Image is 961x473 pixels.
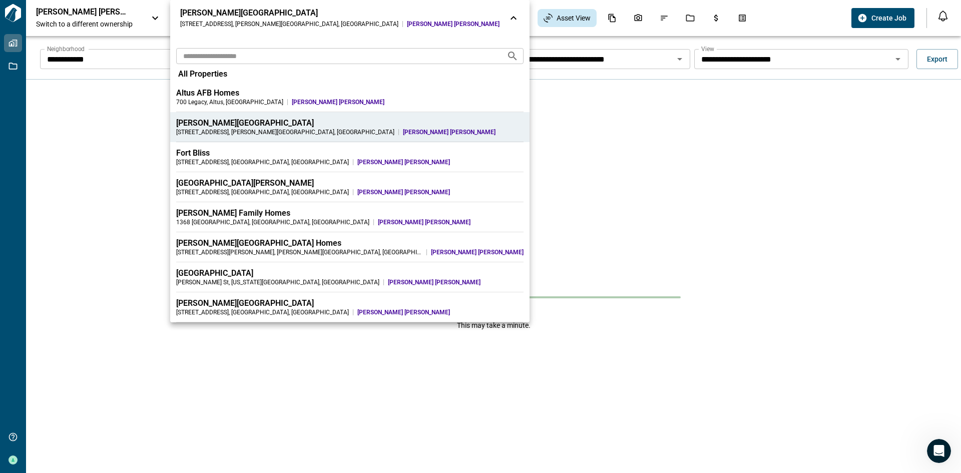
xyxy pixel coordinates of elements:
[176,148,524,158] div: Fort Bliss
[176,218,369,226] div: 1368 [GEOGRAPHIC_DATA] , [GEOGRAPHIC_DATA] , [GEOGRAPHIC_DATA]
[176,158,349,166] div: [STREET_ADDRESS] , [GEOGRAPHIC_DATA] , [GEOGRAPHIC_DATA]
[503,46,523,66] button: Search projects
[403,128,524,136] span: [PERSON_NAME] [PERSON_NAME]
[292,98,524,106] span: [PERSON_NAME] [PERSON_NAME]
[378,218,524,226] span: [PERSON_NAME] [PERSON_NAME]
[176,308,349,316] div: [STREET_ADDRESS] , [GEOGRAPHIC_DATA] , [GEOGRAPHIC_DATA]
[176,248,422,256] div: [STREET_ADDRESS][PERSON_NAME] , [PERSON_NAME][GEOGRAPHIC_DATA] , [GEOGRAPHIC_DATA]
[431,248,524,256] span: [PERSON_NAME] [PERSON_NAME]
[176,268,524,278] div: [GEOGRAPHIC_DATA]
[180,8,500,18] div: [PERSON_NAME][GEOGRAPHIC_DATA]
[176,238,524,248] div: [PERSON_NAME][GEOGRAPHIC_DATA] Homes
[357,308,524,316] span: [PERSON_NAME] [PERSON_NAME]
[357,158,524,166] span: [PERSON_NAME] [PERSON_NAME]
[927,439,951,463] iframe: Intercom live chat
[176,128,394,136] div: [STREET_ADDRESS] , [PERSON_NAME][GEOGRAPHIC_DATA] , [GEOGRAPHIC_DATA]
[176,188,349,196] div: [STREET_ADDRESS] , [GEOGRAPHIC_DATA] , [GEOGRAPHIC_DATA]
[176,278,379,286] div: [PERSON_NAME] St , [US_STATE][GEOGRAPHIC_DATA] , [GEOGRAPHIC_DATA]
[407,20,500,28] span: [PERSON_NAME] [PERSON_NAME]
[176,98,283,106] div: 700 Legacy , Altus , [GEOGRAPHIC_DATA]
[176,118,524,128] div: [PERSON_NAME][GEOGRAPHIC_DATA]
[176,208,524,218] div: [PERSON_NAME] Family Homes
[180,20,398,28] div: [STREET_ADDRESS] , [PERSON_NAME][GEOGRAPHIC_DATA] , [GEOGRAPHIC_DATA]
[388,278,524,286] span: [PERSON_NAME] [PERSON_NAME]
[178,69,227,79] span: All Properties
[176,298,524,308] div: [PERSON_NAME][GEOGRAPHIC_DATA]
[176,88,524,98] div: Altus AFB Homes
[176,178,524,188] div: [GEOGRAPHIC_DATA][PERSON_NAME]
[357,188,524,196] span: [PERSON_NAME] [PERSON_NAME]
